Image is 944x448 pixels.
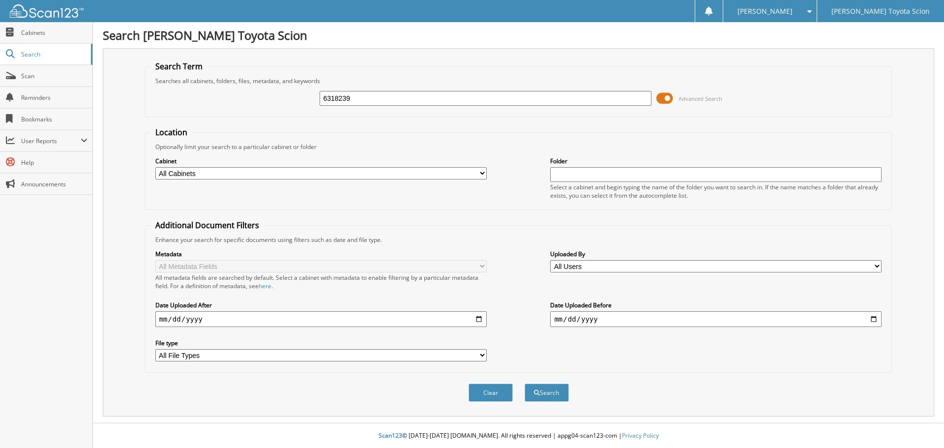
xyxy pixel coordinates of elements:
span: Cabinets [21,29,88,37]
span: Scan123 [379,431,402,440]
div: Select a cabinet and begin typing the name of the folder you want to search in. If the name match... [550,183,882,200]
span: Advanced Search [678,95,722,102]
span: Bookmarks [21,115,88,123]
label: Cabinet [155,157,487,165]
div: All metadata fields are searched by default. Select a cabinet with metadata to enable filtering b... [155,273,487,290]
span: [PERSON_NAME] [737,8,793,14]
div: Searches all cabinets, folders, files, metadata, and keywords [150,77,887,85]
label: Metadata [155,250,487,258]
legend: Search Term [150,61,207,72]
button: Clear [469,384,513,402]
label: File type [155,339,487,347]
legend: Location [150,127,192,138]
a: Privacy Policy [622,431,659,440]
span: User Reports [21,137,81,145]
label: Uploaded By [550,250,882,258]
span: Help [21,158,88,167]
img: scan123-logo-white.svg [10,4,84,18]
span: Search [21,50,86,59]
div: Optionally limit your search to a particular cabinet or folder [150,143,887,151]
h1: Search [PERSON_NAME] Toyota Scion [103,27,934,43]
div: Enhance your search for specific documents using filters such as date and file type. [150,236,887,244]
label: Folder [550,157,882,165]
legend: Additional Document Filters [150,220,264,231]
label: Date Uploaded Before [550,301,882,309]
button: Search [525,384,569,402]
span: Scan [21,72,88,80]
div: © [DATE]-[DATE] [DOMAIN_NAME]. All rights reserved | appg04-scan123-com | [93,424,944,448]
iframe: Chat Widget [895,401,944,448]
span: Reminders [21,93,88,102]
input: end [550,311,882,327]
span: Announcements [21,180,88,188]
label: Date Uploaded After [155,301,487,309]
a: here [259,282,271,290]
span: [PERSON_NAME] Toyota Scion [831,8,930,14]
input: start [155,311,487,327]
